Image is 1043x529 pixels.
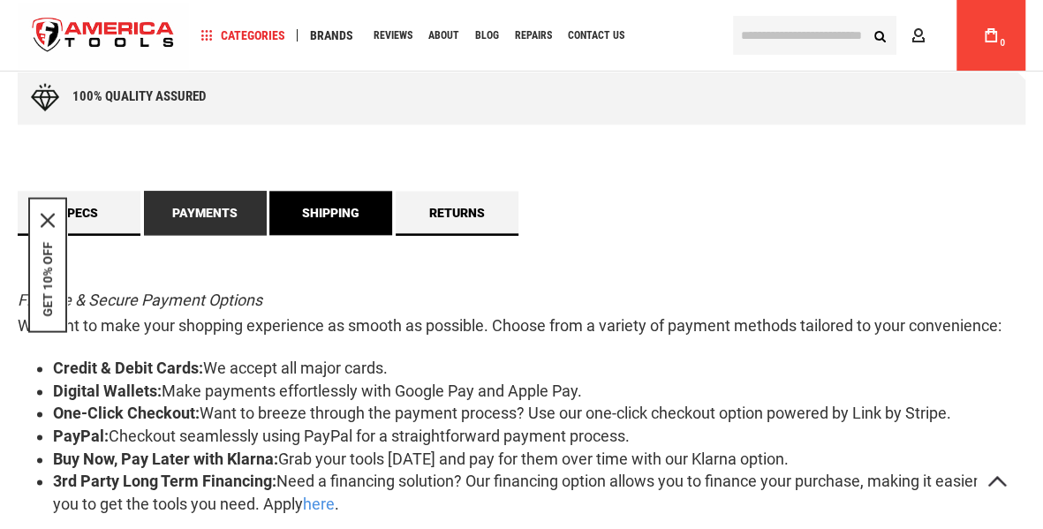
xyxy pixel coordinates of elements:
button: Close [41,213,55,227]
a: store logo [18,3,189,69]
a: Shipping [269,191,392,235]
li: Checkout seamlessly using PayPal for a straightforward payment process. [53,425,1025,448]
strong: Buy Now, Pay Later with Klarna: [53,450,278,468]
span: Contact Us [568,30,624,41]
li: Grab your tools [DATE] and pay for them over time with our Klarna option. [53,448,1025,471]
li: Make payments effortlessly with Google Pay and Apple Pay. [53,380,1025,403]
a: About [420,24,467,48]
svg: close icon [41,213,55,227]
a: Specs [18,191,140,235]
a: here [303,495,335,513]
strong: PayPal: [53,427,109,445]
em: Flexible & Secure Payment Options [18,291,262,309]
a: Payments [144,191,267,235]
li: Need a financing solution? Our financing option allows you to finance your purchase, making it ea... [53,470,1025,515]
img: America Tools [18,3,189,69]
a: Categories [193,24,293,48]
span: Repairs [515,30,552,41]
a: Blog [467,24,507,48]
span: About [428,30,459,41]
div: 100% quality assured [72,89,206,104]
a: Brands [302,24,361,48]
a: Repairs [507,24,560,48]
span: Brands [310,29,353,42]
strong: 3rd Party Long Term Financing: [53,472,276,490]
strong: Credit & Debit Cards: [53,359,203,377]
a: Contact Us [560,24,632,48]
li: Want to breeze through the payment process? Use our one-click checkout option powered by Link by ... [53,402,1025,425]
strong: Digital Wallets: [53,382,162,400]
a: Reviews [366,24,420,48]
strong: One-Click Checkout: [53,404,200,422]
span: Reviews [374,30,412,41]
button: GET 10% OFF [41,241,55,316]
a: Returns [396,191,518,235]
span: Categories [200,29,285,42]
li: We accept all major cards. [53,357,1025,380]
p: We want to make your shopping experience as smooth as possible. Choose from a variety of payment ... [18,288,1025,339]
span: Blog [475,30,499,41]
